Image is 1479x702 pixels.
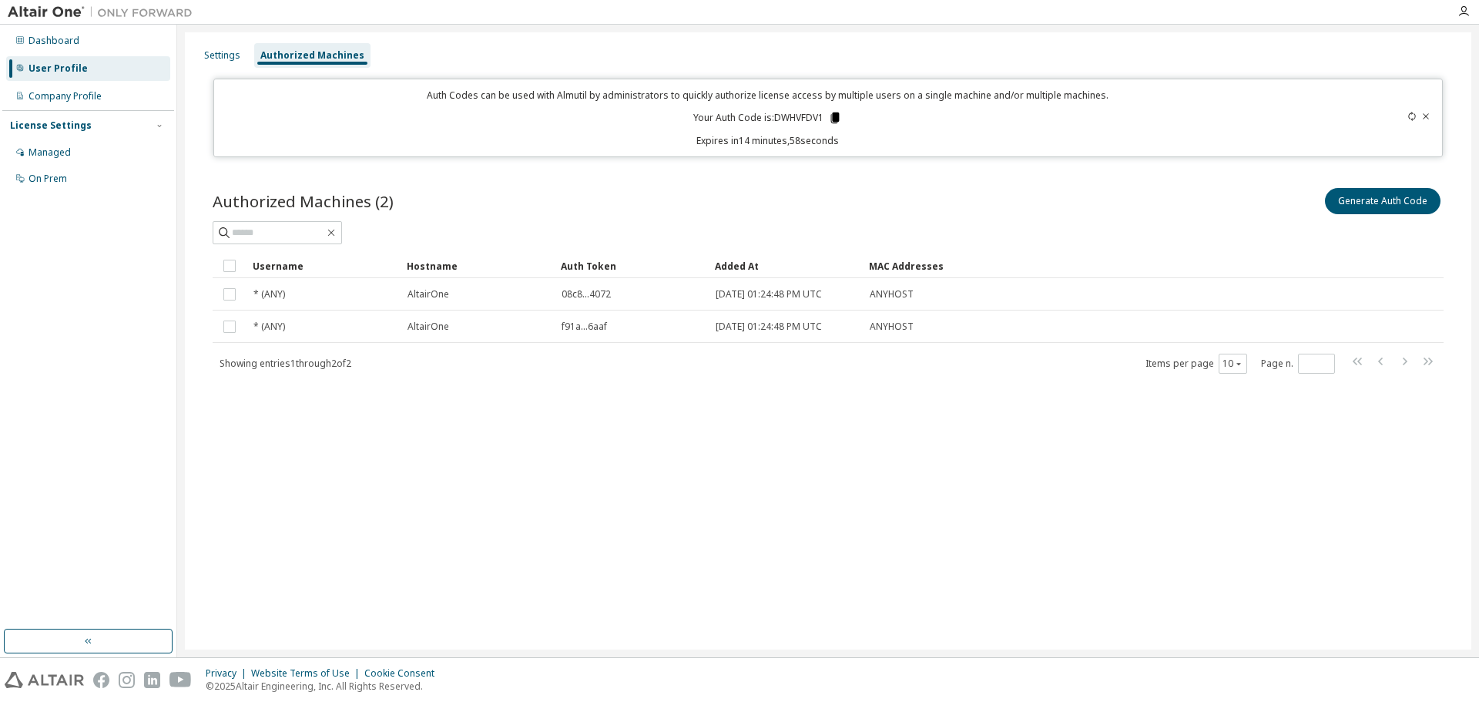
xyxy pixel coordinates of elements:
span: Authorized Machines (2) [213,190,394,212]
p: © 2025 Altair Engineering, Inc. All Rights Reserved. [206,680,444,693]
span: Items per page [1145,354,1247,374]
div: On Prem [29,173,67,185]
p: Expires in 14 minutes, 58 seconds [223,134,1313,147]
div: User Profile [29,62,88,75]
div: Privacy [206,667,251,680]
div: Dashboard [29,35,79,47]
div: Hostname [407,254,548,278]
span: ANYHOST [870,288,914,301]
div: Auth Token [561,254,703,278]
button: 10 [1222,358,1243,370]
span: [DATE] 01:24:48 PM UTC [716,321,822,333]
span: f91a...6aaf [562,321,607,333]
span: * (ANY) [253,321,285,333]
div: Website Terms of Use [251,667,364,680]
p: Auth Codes can be used with Almutil by administrators to quickly authorize license access by mult... [223,89,1313,102]
img: youtube.svg [169,672,192,688]
img: altair_logo.svg [5,672,84,688]
img: instagram.svg [119,672,135,688]
span: AltairOne [407,321,449,333]
div: Company Profile [29,90,102,102]
span: ANYHOST [870,321,914,333]
div: Cookie Consent [364,667,444,680]
div: Managed [29,146,71,159]
span: Page n. [1261,354,1335,374]
img: Altair One [8,5,200,20]
span: * (ANY) [253,288,285,301]
span: AltairOne [407,288,449,301]
div: Username [253,254,394,278]
div: Added At [715,254,857,278]
div: Settings [204,49,240,62]
p: Your Auth Code is: DWHVFDV1 [693,111,842,125]
span: 08c8...4072 [562,288,611,301]
img: facebook.svg [93,672,109,688]
button: Generate Auth Code [1325,188,1440,214]
img: linkedin.svg [144,672,160,688]
div: License Settings [10,119,92,132]
div: Authorized Machines [260,49,364,62]
span: Showing entries 1 through 2 of 2 [220,357,351,370]
div: MAC Addresses [869,254,1282,278]
span: [DATE] 01:24:48 PM UTC [716,288,822,301]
